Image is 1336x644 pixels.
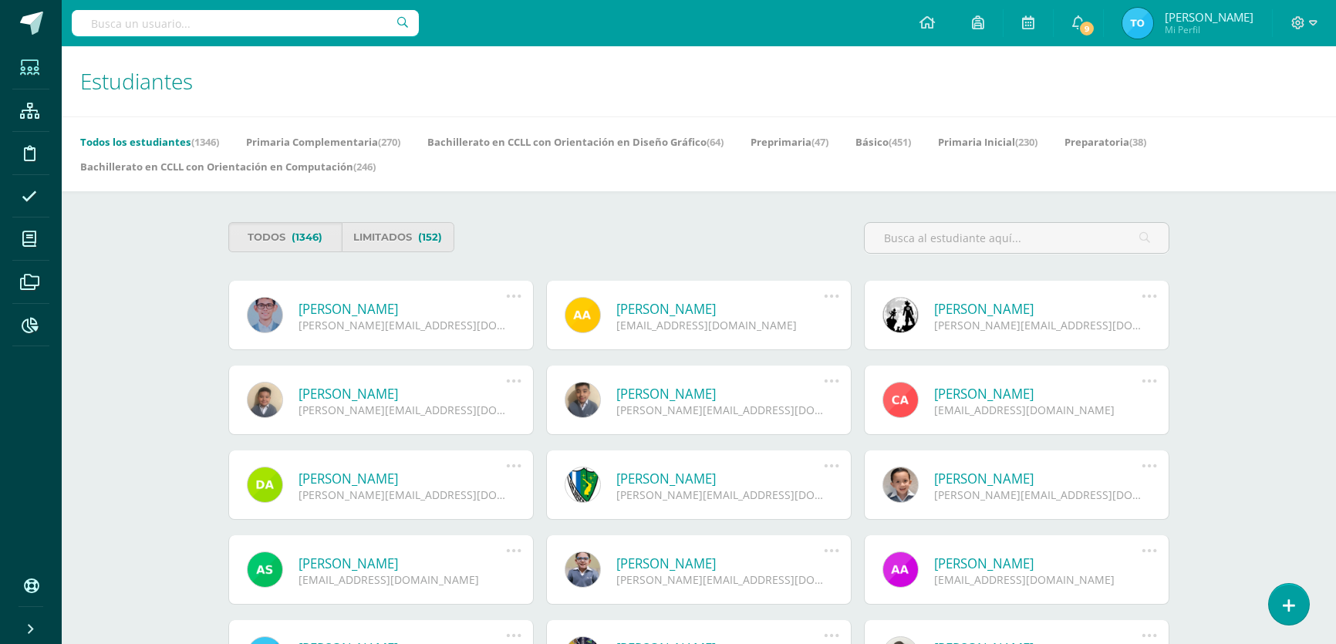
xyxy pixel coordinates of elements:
a: [PERSON_NAME] [934,555,1142,572]
a: Preprimaria(47) [751,130,828,154]
div: [EMAIL_ADDRESS][DOMAIN_NAME] [299,572,506,587]
input: Busca al estudiante aquí... [865,223,1169,253]
span: (1346) [292,223,322,251]
span: (230) [1015,135,1037,149]
a: [PERSON_NAME] [934,300,1142,318]
span: (270) [378,135,400,149]
a: Primaria Complementaria(270) [246,130,400,154]
a: [PERSON_NAME] [616,555,824,572]
div: [PERSON_NAME][EMAIL_ADDRESS][DOMAIN_NAME] [299,487,506,502]
a: [PERSON_NAME] [934,470,1142,487]
span: Estudiantes [80,66,193,96]
a: Bachillerato en CCLL con Orientación en Diseño Gráfico(64) [427,130,724,154]
a: [PERSON_NAME] [934,385,1142,403]
input: Busca un usuario... [72,10,419,36]
div: [EMAIL_ADDRESS][DOMAIN_NAME] [934,403,1142,417]
div: [EMAIL_ADDRESS][DOMAIN_NAME] [934,572,1142,587]
span: (152) [418,223,442,251]
div: [PERSON_NAME][EMAIL_ADDRESS][DOMAIN_NAME] [616,487,824,502]
span: (64) [707,135,724,149]
div: [PERSON_NAME][EMAIL_ADDRESS][DOMAIN_NAME] [299,318,506,332]
div: [PERSON_NAME][EMAIL_ADDRESS][DOMAIN_NAME] [616,403,824,417]
a: Todos los estudiantes(1346) [80,130,219,154]
a: [PERSON_NAME] [616,300,824,318]
a: Preparatoria(38) [1064,130,1146,154]
span: (1346) [191,135,219,149]
div: [EMAIL_ADDRESS][DOMAIN_NAME] [616,318,824,332]
a: Bachillerato en CCLL con Orientación en Computación(246) [80,154,376,179]
div: [PERSON_NAME][EMAIL_ADDRESS][DOMAIN_NAME] [934,487,1142,502]
div: [PERSON_NAME][EMAIL_ADDRESS][DOMAIN_NAME] [616,572,824,587]
a: Limitados(152) [342,222,455,252]
a: [PERSON_NAME] [616,385,824,403]
span: (246) [353,160,376,174]
a: [PERSON_NAME] [616,470,824,487]
a: Primaria Inicial(230) [938,130,1037,154]
span: (38) [1129,135,1146,149]
a: Básico(451) [855,130,911,154]
span: (451) [889,135,911,149]
span: (47) [811,135,828,149]
a: Todos(1346) [228,222,342,252]
a: [PERSON_NAME] [299,385,506,403]
a: [PERSON_NAME] [299,470,506,487]
span: Mi Perfil [1165,23,1253,36]
a: [PERSON_NAME] [299,300,506,318]
img: 76a3483454ffa6e9dcaa95aff092e504.png [1122,8,1153,39]
a: [PERSON_NAME] [299,555,506,572]
span: [PERSON_NAME] [1165,9,1253,25]
div: [PERSON_NAME][EMAIL_ADDRESS][DOMAIN_NAME] [934,318,1142,332]
div: [PERSON_NAME][EMAIL_ADDRESS][DOMAIN_NAME] [299,403,506,417]
span: 9 [1078,20,1095,37]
